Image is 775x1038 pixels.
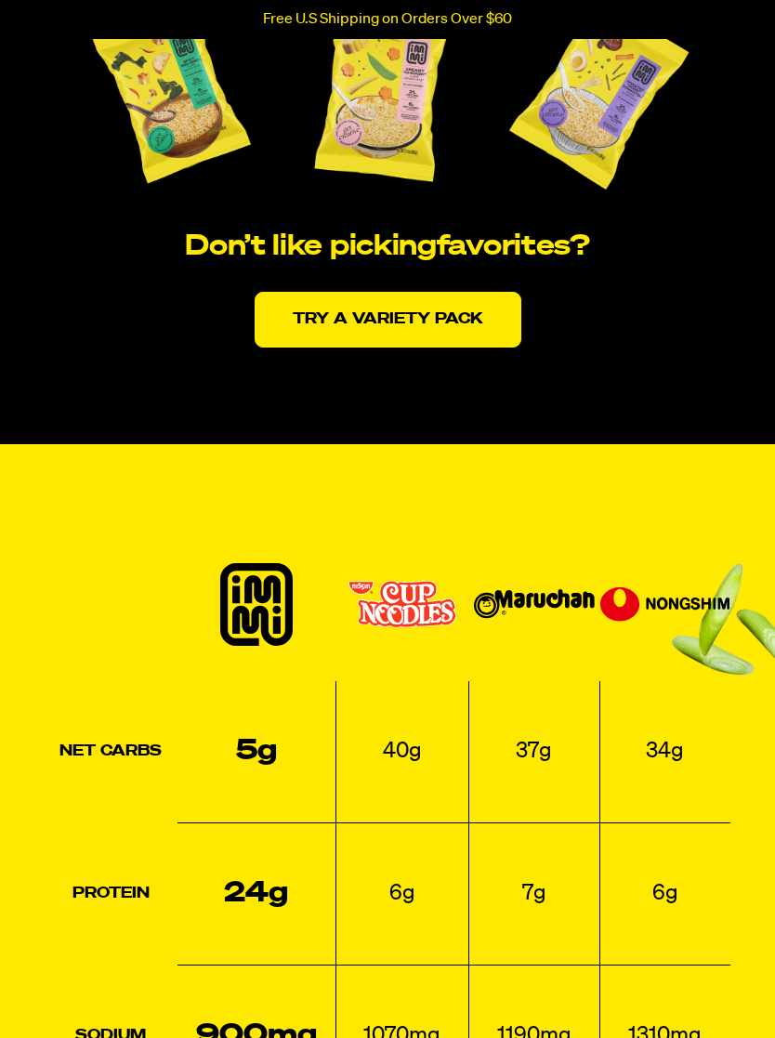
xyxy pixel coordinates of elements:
[335,822,468,965] td: 6g
[45,822,177,965] th: Protein
[599,681,730,823] td: 34g
[220,563,293,647] img: immi
[177,822,336,965] td: 24g
[468,681,599,823] td: 37g
[474,589,595,619] img: Maruchan
[599,822,730,965] td: 6g
[468,822,599,965] td: 7g
[177,681,336,823] td: 5g
[45,681,177,823] th: Net Carbs
[600,587,729,621] img: Nongshim
[335,681,468,823] td: 40g
[22,232,753,262] h2: Don’t like picking favorites?
[263,11,512,28] p: Free U.S Shipping on Orders Over $60
[255,292,521,348] a: Try a variety pack
[348,580,456,628] img: Cup Noodles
